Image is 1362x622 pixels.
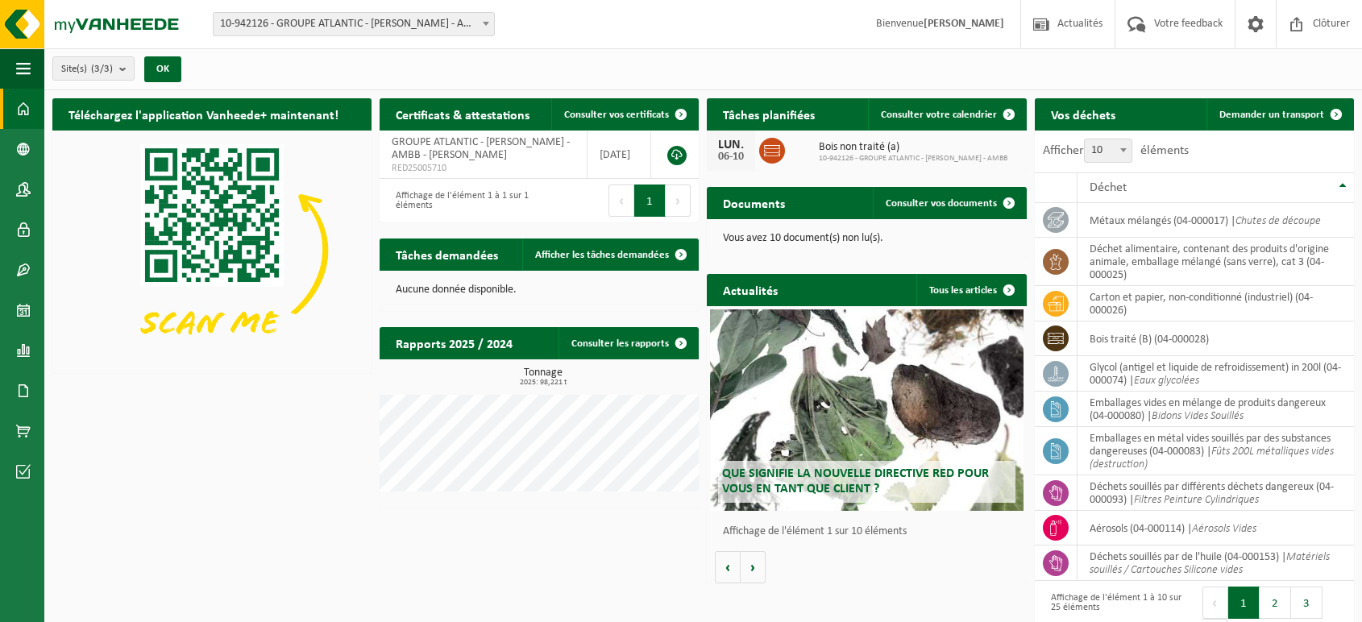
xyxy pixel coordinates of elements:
[388,367,699,387] h3: Tonnage
[1078,286,1354,321] td: carton et papier, non-conditionné (industriel) (04-000026)
[564,110,669,120] span: Consulter vos certificats
[1078,392,1354,427] td: emballages vides en mélange de produits dangereux (04-000080) |
[707,187,801,218] h2: Documents
[144,56,181,82] button: OK
[559,327,697,359] a: Consulter les rapports
[886,198,997,209] span: Consulter vos documents
[52,56,135,81] button: Site(s)(3/3)
[1202,587,1228,619] button: Previous
[710,309,1023,511] a: Que signifie la nouvelle directive RED pour vous en tant que client ?
[741,551,766,583] button: Volgende
[392,162,575,175] span: RED25005710
[707,274,794,305] h2: Actualités
[1152,410,1244,422] i: Bidons Vides Souillés
[881,110,997,120] span: Consulter votre calendrier
[1134,494,1259,506] i: Filtres Peinture Cylindriques
[715,151,747,163] div: 06-10
[388,183,531,218] div: Affichage de l'élément 1 à 1 sur 1 éléments
[1035,98,1132,130] h2: Vos déchets
[8,587,269,622] iframe: chat widget
[715,139,747,151] div: LUN.
[1078,427,1354,475] td: emballages en métal vides souillés par des substances dangereuses (04-000083) |
[52,98,355,130] h2: Téléchargez l'application Vanheede+ maintenant!
[1078,545,1354,581] td: déchets souillés par de l'huile (04-000153) |
[1078,238,1354,286] td: déchet alimentaire, contenant des produits d'origine animale, emballage mélangé (sans verre), cat...
[52,131,372,370] img: Download de VHEPlus App
[396,284,683,296] p: Aucune donnée disponible.
[634,185,666,217] button: 1
[1206,98,1352,131] a: Demander un transport
[1134,375,1199,387] i: Eaux glycolées
[608,185,634,217] button: Previous
[551,98,697,131] a: Consulter vos certificats
[1192,523,1256,535] i: Aérosols Vides
[1090,181,1127,194] span: Déchet
[819,154,1007,164] span: 10-942126 - GROUPE ATLANTIC - [PERSON_NAME] - AMBB
[1078,475,1354,511] td: déchets souillés par différents déchets dangereux (04-000093) |
[91,64,113,74] count: (3/3)
[1043,144,1189,157] label: Afficher éléments
[380,238,514,270] h2: Tâches demandées
[522,238,697,271] a: Afficher les tâches demandées
[1078,356,1354,392] td: glycol (antigel et liquide de refroidissement) in 200l (04-000074) |
[1090,551,1330,576] i: Matériels souillés / Cartouches Silicone vides
[666,185,691,217] button: Next
[873,187,1025,219] a: Consulter vos documents
[1219,110,1324,120] span: Demander un transport
[588,131,651,179] td: [DATE]
[722,467,989,496] span: Que signifie la nouvelle directive RED pour vous en tant que client ?
[214,13,494,35] span: 10-942126 - GROUPE ATLANTIC - MERVILLE BILLY BERCLAU - AMBB - BILLY BERCLAU
[916,274,1025,306] a: Tous les articles
[213,12,495,36] span: 10-942126 - GROUPE ATLANTIC - MERVILLE BILLY BERCLAU - AMBB - BILLY BERCLAU
[723,526,1018,537] p: Affichage de l'élément 1 sur 10 éléments
[715,551,741,583] button: Vorige
[707,98,831,130] h2: Tâches planifiées
[1260,587,1291,619] button: 2
[819,141,1007,154] span: Bois non traité (a)
[1228,587,1260,619] button: 1
[535,250,669,260] span: Afficher les tâches demandées
[380,98,546,130] h2: Certificats & attestations
[924,18,1004,30] strong: [PERSON_NAME]
[1084,139,1132,163] span: 10
[1085,139,1132,162] span: 10
[1078,203,1354,238] td: métaux mélangés (04-000017) |
[380,327,529,359] h2: Rapports 2025 / 2024
[868,98,1025,131] a: Consulter votre calendrier
[723,233,1010,244] p: Vous avez 10 document(s) non lu(s).
[1235,215,1321,227] i: Chutes de découpe
[1291,587,1323,619] button: 3
[1078,511,1354,545] td: aérosols (04-000114) |
[392,136,570,161] span: GROUPE ATLANTIC - [PERSON_NAME] - AMBB - [PERSON_NAME]
[388,379,699,387] span: 2025: 98,221 t
[1078,321,1354,356] td: bois traité (B) (04-000028)
[1090,446,1334,471] i: Fûts 200L métalliques vides (destruction)
[61,57,113,81] span: Site(s)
